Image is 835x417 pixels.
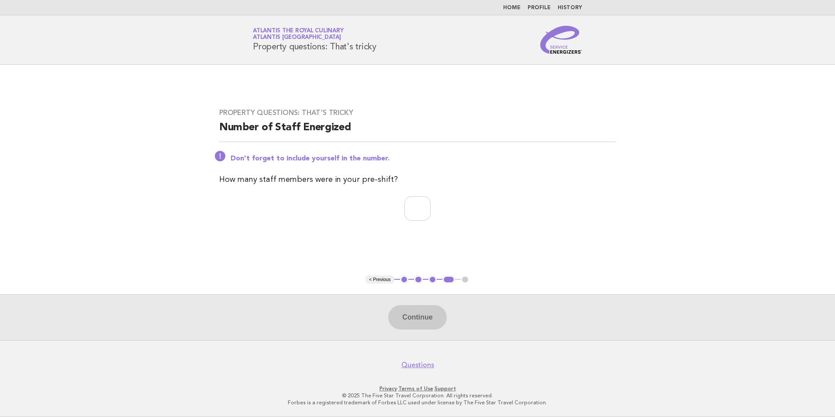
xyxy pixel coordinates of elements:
[435,386,456,392] a: Support
[150,392,685,399] p: © 2025 The Five Star Travel Corporation. All rights reserved.
[401,361,434,369] a: Questions
[219,121,616,142] h2: Number of Staff Energized
[253,35,341,41] span: Atlantis [GEOGRAPHIC_DATA]
[366,275,394,284] button: < Previous
[414,275,423,284] button: 2
[400,275,409,284] button: 1
[253,28,376,51] h1: Property questions: That's tricky
[219,108,616,117] h3: Property questions: That's tricky
[503,5,521,10] a: Home
[528,5,551,10] a: Profile
[558,5,582,10] a: History
[231,154,616,163] p: Don't forget to include yourself in the number.
[150,385,685,392] p: · ·
[540,26,582,54] img: Service Energizers
[398,386,433,392] a: Terms of Use
[253,28,343,40] a: Atlantis the Royal CulinaryAtlantis [GEOGRAPHIC_DATA]
[219,174,616,186] p: How many staff members were in your pre-shift?
[428,275,437,284] button: 3
[150,399,685,406] p: Forbes is a registered trademark of Forbes LLC used under license by The Five Star Travel Corpora...
[442,275,455,284] button: 4
[380,386,397,392] a: Privacy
